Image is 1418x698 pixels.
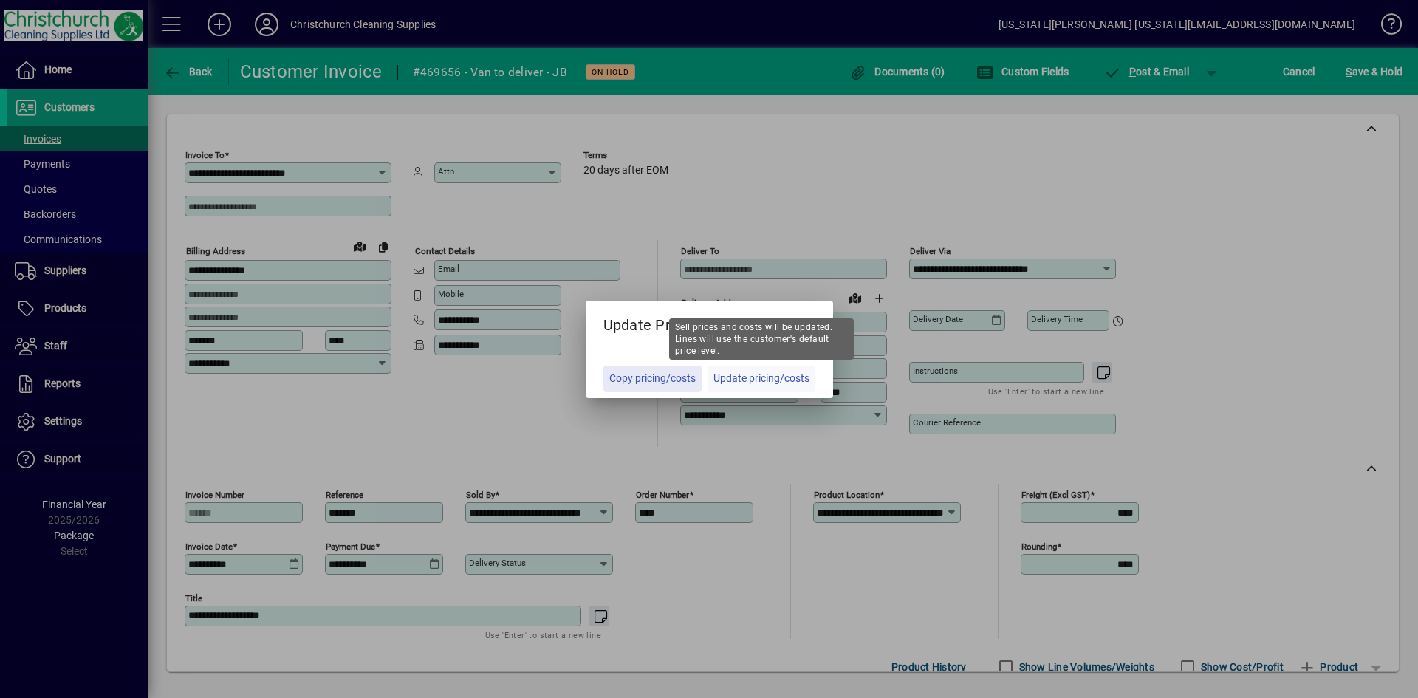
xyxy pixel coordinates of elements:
[713,371,809,386] span: Update pricing/costs
[586,301,833,343] h5: Update Pricing?
[603,366,702,392] button: Copy pricing/costs
[609,371,696,386] span: Copy pricing/costs
[708,366,815,392] button: Update pricing/costs
[669,318,854,360] div: Sell prices and costs will be updated. Lines will use the customer's default price level.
